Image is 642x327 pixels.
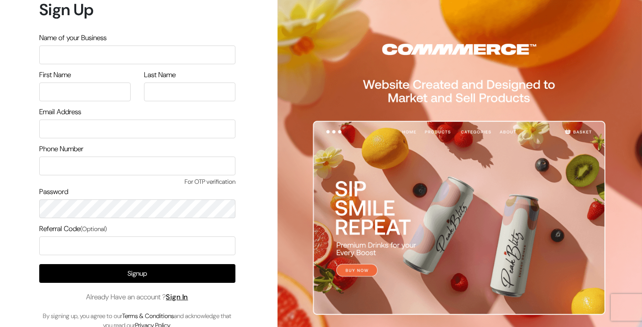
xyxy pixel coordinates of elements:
[144,70,176,80] label: Last Name
[122,312,174,320] a: Terms & Conditions
[39,144,83,154] label: Phone Number
[39,33,107,43] label: Name of your Business
[39,177,235,186] span: For OTP verification
[86,292,188,302] span: Already Have an account ?
[39,186,68,197] label: Password
[80,225,107,233] span: (Optional)
[39,107,81,117] label: Email Address
[39,70,71,80] label: First Name
[39,264,235,283] button: Signup
[166,292,188,302] a: Sign In
[39,224,107,234] label: Referral Code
